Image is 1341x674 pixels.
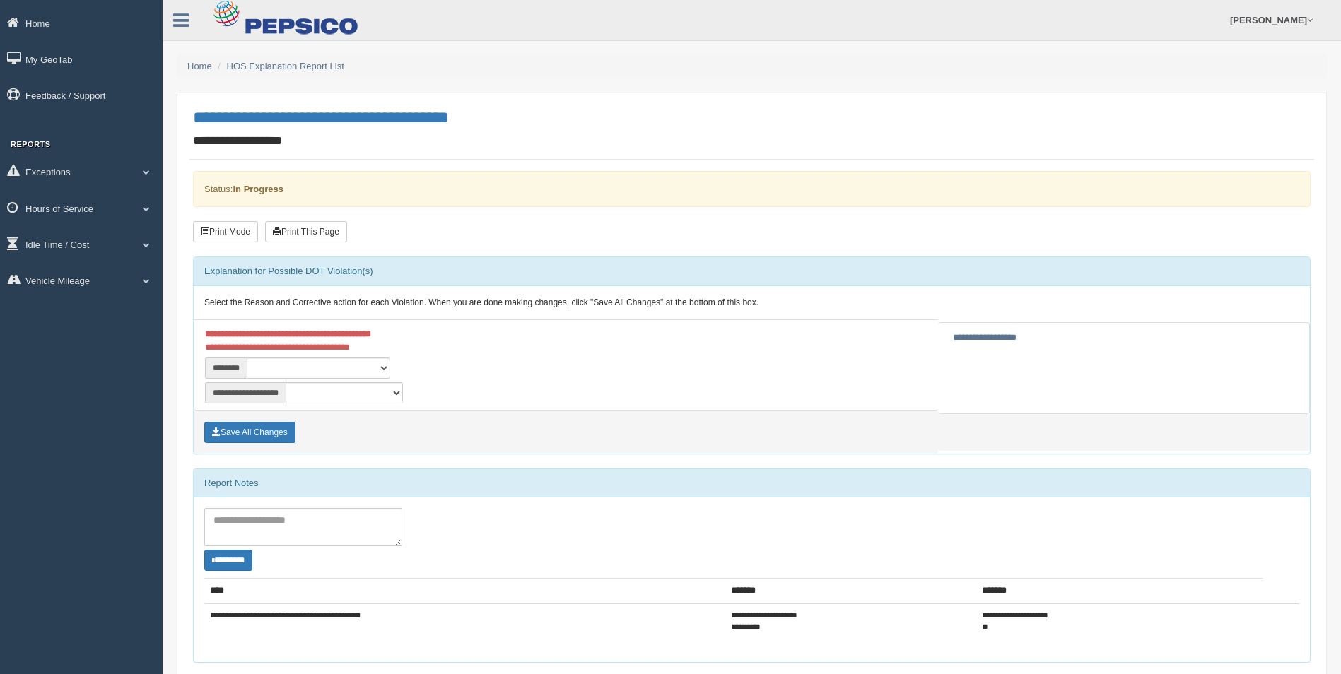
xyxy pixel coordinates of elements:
div: Select the Reason and Corrective action for each Violation. When you are done making changes, cli... [194,286,1310,320]
button: Print This Page [265,221,347,242]
div: Status: [193,171,1311,207]
a: Home [187,61,212,71]
a: HOS Explanation Report List [227,61,344,71]
strong: In Progress [233,184,283,194]
div: Explanation for Possible DOT Violation(s) [194,257,1310,285]
button: Save [204,422,295,443]
div: Report Notes [194,469,1310,497]
button: Print Mode [193,221,258,242]
button: Change Filter Options [204,550,252,571]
